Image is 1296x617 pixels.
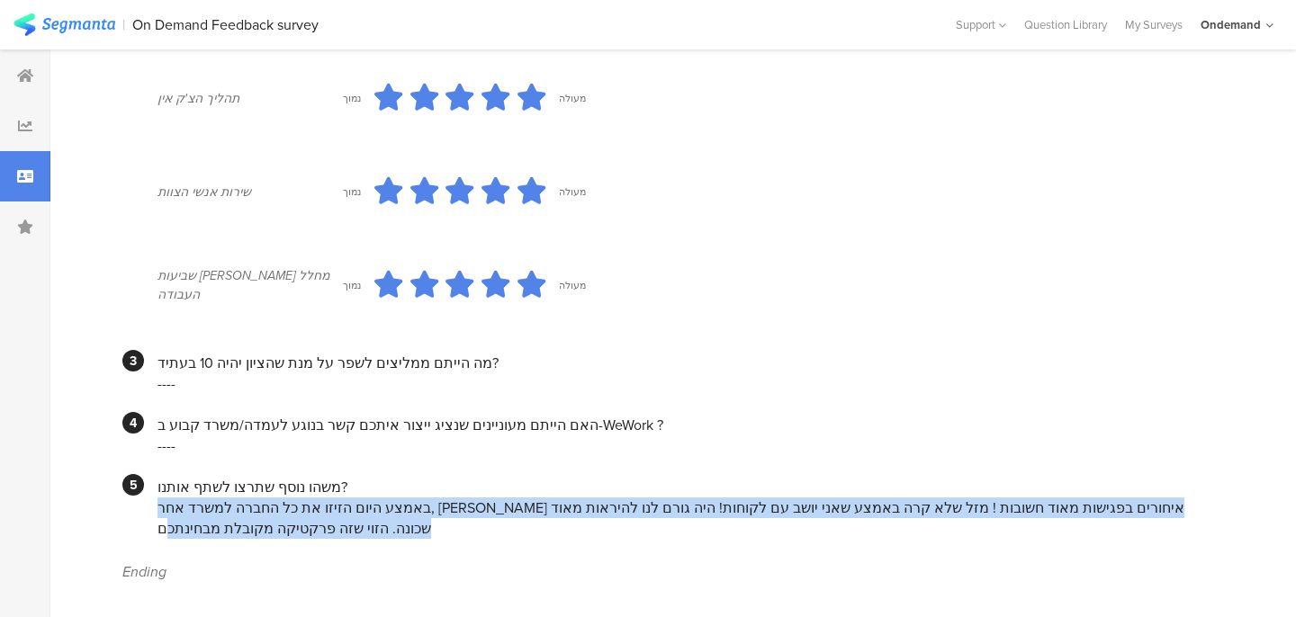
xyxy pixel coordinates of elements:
div: 5 [122,474,144,496]
div: האם הייתם מעוניינים שנציג ייצור איתכם קשר בנוגע לעמדה/משרד קבוע ב-WeWork ? [157,415,1210,435]
a: My Surveys [1116,16,1192,33]
div: משהו נוסף שתרצו לשתף אותנו? [157,477,1210,497]
div: מעולה [559,184,586,199]
div: שירות אנשי הצוות [157,183,343,201]
div: On Demand Feedback survey [132,16,319,33]
div: נמוך [343,91,361,105]
div: מעולה [559,278,586,292]
div: תהליך הצ'ק אין [157,89,343,108]
div: באמצע היום הזיזו את כל החברה למשרד אחר, [PERSON_NAME] איחורים בפגישות מאוד חשובות ! מזל שלא קרה ב... [157,497,1210,539]
div: 3 [122,350,144,371]
div: Ondemand [1201,16,1261,33]
div: שביעות [PERSON_NAME] מחלל העבודה [157,266,343,304]
div: Ending [122,561,1210,582]
div: 4 [122,412,144,434]
div: ---- [157,373,1210,394]
a: Question Library [1015,16,1116,33]
img: segmanta logo [13,13,115,36]
div: ---- [157,435,1210,456]
div: | [122,14,125,35]
div: מעולה [559,91,586,105]
div: נמוך [343,184,361,199]
div: Support [956,11,1006,39]
div: מה הייתם ממליצים לשפר על מנת שהציון יהיה 10 בעתיד? [157,353,1210,373]
div: נמוך [343,278,361,292]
